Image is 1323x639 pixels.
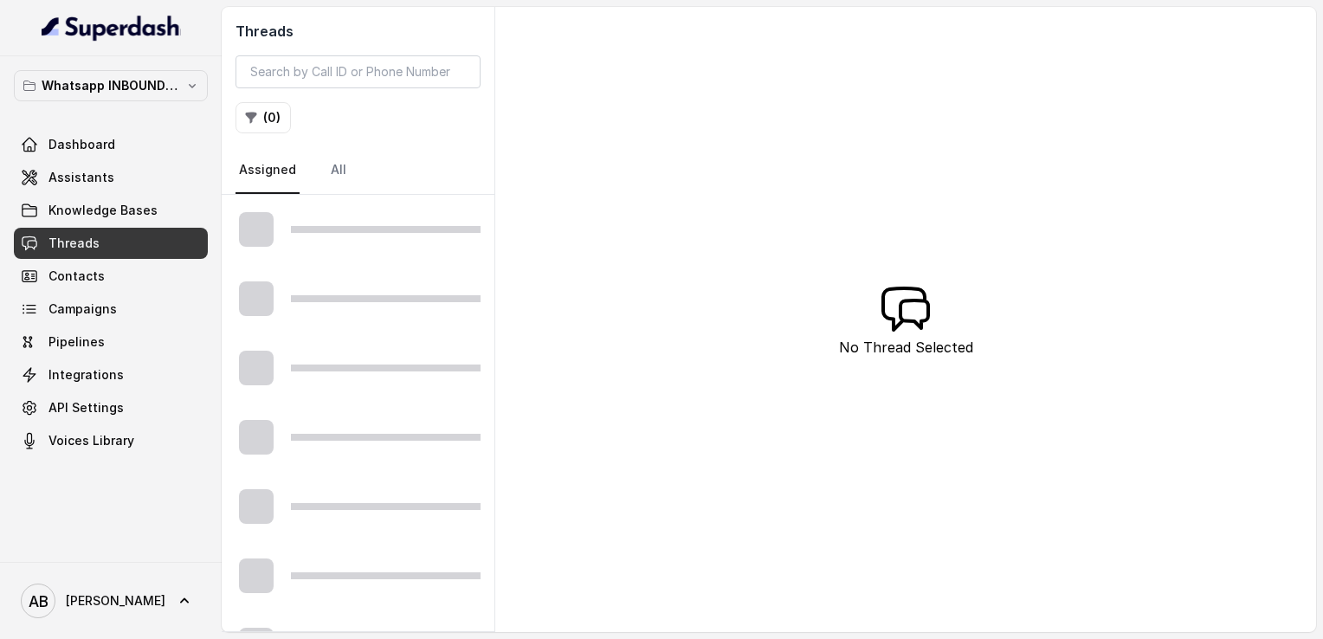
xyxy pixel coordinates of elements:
[236,147,300,194] a: Assigned
[14,162,208,193] a: Assistants
[29,592,48,610] text: AB
[14,129,208,160] a: Dashboard
[14,228,208,259] a: Threads
[236,55,481,88] input: Search by Call ID or Phone Number
[14,261,208,292] a: Contacts
[48,202,158,219] span: Knowledge Bases
[48,235,100,252] span: Threads
[14,359,208,390] a: Integrations
[236,21,481,42] h2: Threads
[14,70,208,101] button: Whatsapp INBOUND Workspace
[14,425,208,456] a: Voices Library
[48,432,134,449] span: Voices Library
[236,147,481,194] nav: Tabs
[14,577,208,625] a: [PERSON_NAME]
[66,592,165,610] span: [PERSON_NAME]
[14,392,208,423] a: API Settings
[48,169,114,186] span: Assistants
[48,366,124,384] span: Integrations
[14,294,208,325] a: Campaigns
[839,337,973,358] p: No Thread Selected
[48,268,105,285] span: Contacts
[48,136,115,153] span: Dashboard
[42,14,181,42] img: light.svg
[236,102,291,133] button: (0)
[48,399,124,416] span: API Settings
[327,147,350,194] a: All
[48,300,117,318] span: Campaigns
[14,326,208,358] a: Pipelines
[42,75,180,96] p: Whatsapp INBOUND Workspace
[48,333,105,351] span: Pipelines
[14,195,208,226] a: Knowledge Bases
